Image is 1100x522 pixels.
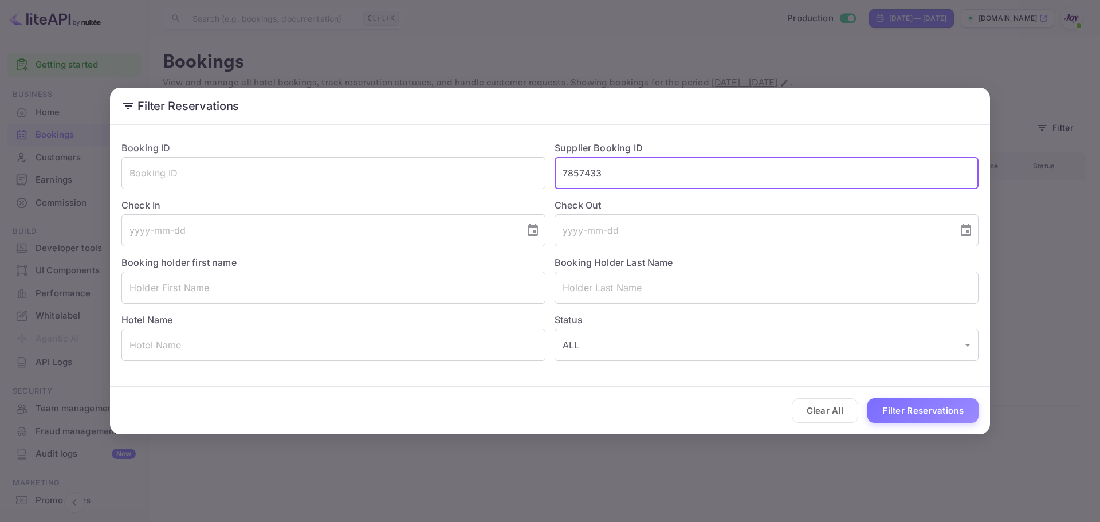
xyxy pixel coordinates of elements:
[867,398,979,423] button: Filter Reservations
[555,313,979,327] label: Status
[555,214,950,246] input: yyyy-mm-dd
[121,214,517,246] input: yyyy-mm-dd
[121,157,545,189] input: Booking ID
[555,329,979,361] div: ALL
[110,88,990,124] h2: Filter Reservations
[121,314,173,325] label: Hotel Name
[121,198,545,212] label: Check In
[121,257,237,268] label: Booking holder first name
[555,198,979,212] label: Check Out
[521,219,544,242] button: Choose date
[954,219,977,242] button: Choose date
[555,142,643,154] label: Supplier Booking ID
[555,272,979,304] input: Holder Last Name
[121,272,545,304] input: Holder First Name
[121,142,171,154] label: Booking ID
[555,257,673,268] label: Booking Holder Last Name
[121,329,545,361] input: Hotel Name
[555,157,979,189] input: Supplier Booking ID
[792,398,859,423] button: Clear All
